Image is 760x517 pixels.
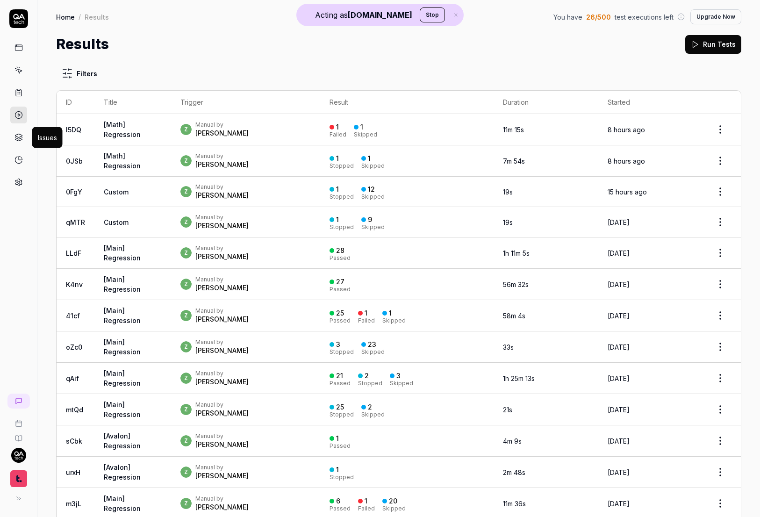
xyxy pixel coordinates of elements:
div: [PERSON_NAME] [195,160,249,169]
time: 8 hours ago [608,157,645,165]
div: Passed [330,381,351,386]
span: z [180,310,192,321]
div: Manual by [195,370,249,377]
a: Home [56,12,75,22]
time: 21s [503,406,512,414]
span: z [180,186,192,197]
time: 19s [503,218,513,226]
a: [Main] Regression [104,244,141,262]
div: Manual by [195,307,249,315]
div: 20 [389,497,397,505]
a: [Main] Regression [104,275,141,293]
div: 1 [336,185,339,194]
div: Issues [38,133,57,143]
span: Custom [104,218,129,226]
th: Duration [494,91,598,114]
div: Stopped [330,412,354,417]
time: 15 hours ago [608,188,647,196]
div: Manual by [195,495,249,503]
a: qMTR [66,218,85,226]
div: Manual by [195,121,249,129]
div: Manual by [195,464,249,471]
div: 1 [365,309,367,317]
div: Manual by [195,276,249,283]
span: z [180,498,192,509]
a: [Main] Regression [104,401,141,418]
div: Skipped [361,194,385,200]
time: 1h 11m 5s [503,249,530,257]
div: Skipped [361,412,385,417]
div: 23 [368,340,376,349]
a: 0FgY [66,188,82,196]
a: [Math] Regression [104,121,141,138]
button: Stop [420,7,445,22]
time: 33s [503,343,514,351]
div: 1 [336,123,339,131]
div: 1 [365,497,367,505]
div: Stopped [330,194,354,200]
span: z [180,279,192,290]
div: [PERSON_NAME] [195,409,249,418]
div: Stopped [330,349,354,355]
time: 56m 32s [503,280,529,288]
div: 3 [336,340,340,349]
time: [DATE] [608,406,630,414]
span: z [180,467,192,478]
div: Results [85,12,109,22]
div: 12 [368,185,375,194]
time: 4m 9s [503,437,522,445]
div: [PERSON_NAME] [195,191,249,200]
button: Run Tests [685,35,741,54]
span: 26 / 500 [586,12,611,22]
div: [PERSON_NAME] [195,221,249,230]
div: Passed [330,506,351,511]
a: Documentation [4,427,33,442]
div: 25 [336,403,344,411]
div: [PERSON_NAME] [195,315,249,324]
a: [Main] Regression [104,495,141,512]
span: z [180,341,192,352]
div: Stopped [358,381,382,386]
div: Skipped [361,224,385,230]
span: z [180,404,192,415]
time: [DATE] [608,500,630,508]
a: [Math] Regression [104,152,141,170]
div: Manual by [195,338,249,346]
a: [Avalon] Regression [104,463,141,481]
div: Passed [330,255,351,261]
div: 1 [368,154,371,163]
time: 11m 36s [503,500,526,508]
a: LLdF [66,249,81,257]
th: ID [57,91,94,114]
span: z [180,155,192,166]
div: Failed [358,318,375,323]
div: [PERSON_NAME] [195,252,249,261]
div: 3 [396,372,401,380]
a: qAif [66,374,79,382]
div: Skipped [390,381,413,386]
time: 7m 54s [503,157,525,165]
time: 8 hours ago [608,126,645,134]
a: [Avalon] Regression [104,432,141,450]
div: [PERSON_NAME] [195,503,249,512]
a: K4nv [66,280,83,288]
div: 6 [336,497,340,505]
div: Stopped [330,163,354,169]
span: Custom [104,188,129,196]
span: z [180,435,192,446]
div: Stopped [330,224,354,230]
span: z [180,247,192,258]
a: [Main] Regression [104,338,141,356]
time: 19s [503,188,513,196]
div: Failed [330,132,346,137]
div: 1 [336,215,339,224]
th: Result [320,91,494,114]
div: Manual by [195,152,249,160]
a: 41cf [66,312,80,320]
div: 1 [360,123,363,131]
div: [PERSON_NAME] [195,283,249,293]
div: [PERSON_NAME] [195,129,249,138]
button: Upgrade Now [690,9,741,24]
a: m3jL [66,500,81,508]
time: 1h 25m 13s [503,374,535,382]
